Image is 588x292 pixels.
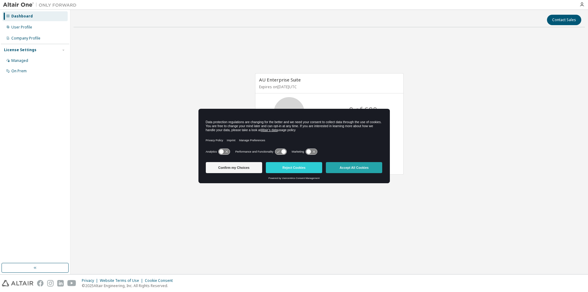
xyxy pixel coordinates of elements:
[37,280,43,286] img: facebook.svg
[259,77,301,83] span: AU Enterprise Suite
[82,283,176,288] p: © 2025 Altair Engineering, Inc. All Rights Reserved.
[259,84,398,89] p: Expires on [DATE] UTC
[11,14,33,19] div: Dashboard
[11,36,40,41] div: Company Profile
[11,69,27,74] div: On Prem
[547,15,581,25] button: Contact Sales
[11,58,28,63] div: Managed
[100,278,145,283] div: Website Terms of Use
[145,278,176,283] div: Cookie Consent
[2,280,33,286] img: altair_logo.svg
[57,280,64,286] img: linkedin.svg
[349,104,377,115] p: 0 of 600
[82,278,100,283] div: Privacy
[67,280,76,286] img: youtube.svg
[3,2,80,8] img: Altair One
[47,280,54,286] img: instagram.svg
[4,47,36,52] div: License Settings
[11,25,32,30] div: User Profile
